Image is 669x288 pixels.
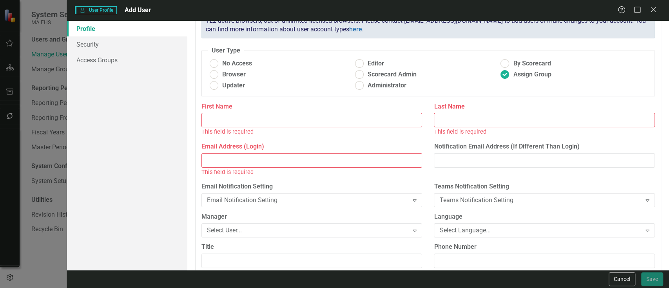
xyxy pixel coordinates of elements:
div: This field is required [201,168,422,177]
button: Save [641,272,663,286]
span: No Access [222,59,252,68]
a: Profile [67,21,187,36]
label: First Name [201,102,422,111]
legend: User Type [208,46,244,55]
div: Select User... [207,226,408,235]
label: Title [201,243,422,252]
span: User Profile [75,6,117,14]
span: By Scorecard [513,59,551,68]
div: Select Language... [439,226,641,235]
div: Email Notification Setting [207,196,408,205]
div: This field is required [201,127,422,136]
a: Security [67,36,187,52]
span: Scorecard Admin [368,70,417,79]
div: This field is required [434,127,655,136]
label: Notification Email Address (If Different Than Login) [434,142,655,151]
label: Language [434,212,655,221]
label: Email Notification Setting [201,182,422,191]
span: Editor [368,59,384,68]
span: Add User [125,6,151,14]
a: here [349,25,362,33]
label: Last Name [434,102,655,111]
label: Manager [201,212,422,221]
button: Cancel [609,272,635,286]
span: Your Enterprise Plan account has 60 full (Administrator, Scorecard Admin, Editor, By Scorecard, o... [206,8,649,33]
span: Administrator [368,81,406,90]
label: Email Address (Login) [201,142,422,151]
div: Teams Notification Setting [439,196,641,205]
label: Phone Number [434,243,655,252]
span: Assign Group [513,70,551,79]
label: Teams Notification Setting [434,182,655,191]
a: Access Groups [67,52,187,68]
span: Updater [222,81,245,90]
span: Browser [222,70,246,79]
